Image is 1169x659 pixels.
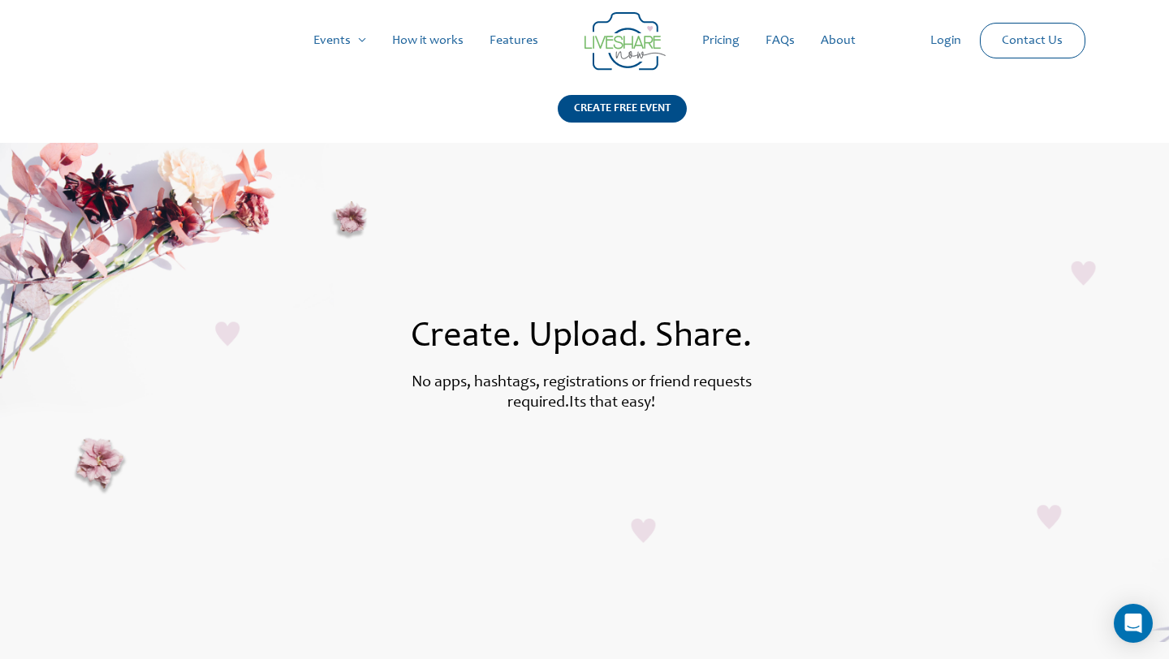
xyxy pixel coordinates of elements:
[753,15,808,67] a: FAQs
[412,375,752,411] label: No apps, hashtags, registrations or friend requests required.
[477,15,551,67] a: Features
[989,24,1076,58] a: Contact Us
[558,95,687,143] a: CREATE FREE EVENT
[569,395,655,411] label: Its that easy!
[300,15,379,67] a: Events
[689,15,753,67] a: Pricing
[808,15,869,67] a: About
[558,95,687,123] div: CREATE FREE EVENT
[917,15,974,67] a: Login
[584,12,666,71] img: Group 14 | Live Photo Slideshow for Events | Create Free Events Album for Any Occasion
[379,15,477,67] a: How it works
[1114,604,1153,643] div: Open Intercom Messenger
[28,15,1141,67] nav: Site Navigation
[411,320,752,355] span: Create. Upload. Share.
